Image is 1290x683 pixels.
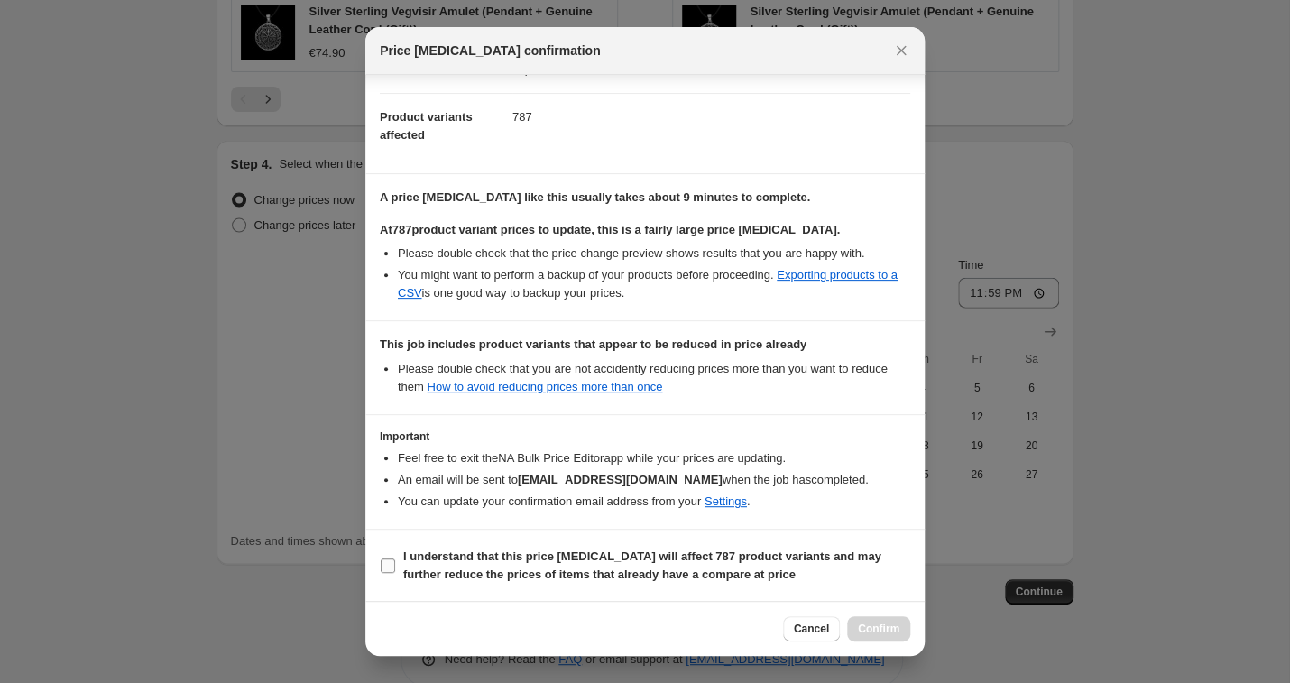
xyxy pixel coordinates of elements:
[428,380,663,393] a: How to avoid reducing prices more than once
[398,268,898,300] a: Exporting products to a CSV
[783,616,840,641] button: Cancel
[518,473,723,486] b: [EMAIL_ADDRESS][DOMAIN_NAME]
[398,245,910,263] li: Please double check that the price change preview shows results that you are happy with.
[380,223,840,236] b: At 787 product variant prices to update, this is a fairly large price [MEDICAL_DATA].
[380,429,910,444] h3: Important
[889,38,914,63] button: Close
[403,549,881,581] b: I understand that this price [MEDICAL_DATA] will affect 787 product variants and may further redu...
[705,494,747,508] a: Settings
[794,622,829,636] span: Cancel
[380,110,473,142] span: Product variants affected
[398,493,910,511] li: You can update your confirmation email address from your .
[398,266,910,302] li: You might want to perform a backup of your products before proceeding. is one good way to backup ...
[398,471,910,489] li: An email will be sent to when the job has completed .
[380,42,601,60] span: Price [MEDICAL_DATA] confirmation
[380,190,810,204] b: A price [MEDICAL_DATA] like this usually takes about 9 minutes to complete.
[398,360,910,396] li: Please double check that you are not accidently reducing prices more than you want to reduce them
[398,449,910,467] li: Feel free to exit the NA Bulk Price Editor app while your prices are updating.
[512,93,910,141] dd: 787
[380,337,806,351] b: This job includes product variants that appear to be reduced in price already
